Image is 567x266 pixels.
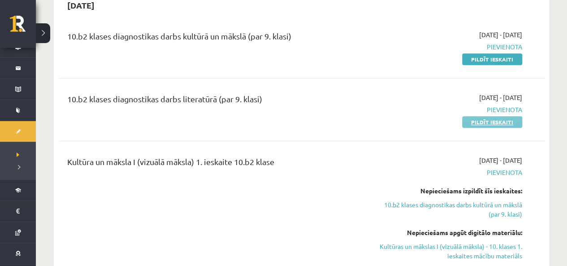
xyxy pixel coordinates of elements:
div: 10.b2 klases diagnostikas darbs literatūrā (par 9. klasi) [67,93,366,109]
span: [DATE] - [DATE] [479,30,522,39]
a: Pildīt ieskaiti [462,53,522,65]
span: [DATE] - [DATE] [479,156,522,165]
span: [DATE] - [DATE] [479,93,522,102]
span: Pievienota [380,105,522,114]
div: Nepieciešams apgūt digitālo materiālu: [380,228,522,237]
div: Kultūra un māksla I (vizuālā māksla) 1. ieskaite 10.b2 klase [67,156,366,172]
a: Kultūras un mākslas I (vizuālā māksla) - 10. klases 1. ieskaites mācību materiāls [380,242,522,261]
a: 10.b2 klases diagnostikas darbs kultūrā un mākslā (par 9. klasi) [380,200,522,219]
a: Rīgas 1. Tālmācības vidusskola [10,16,36,38]
span: Pievienota [380,168,522,177]
a: Pildīt ieskaiti [462,116,522,128]
div: Nepieciešams izpildīt šīs ieskaites: [380,186,522,196]
span: Pievienota [380,42,522,52]
div: 10.b2 klases diagnostikas darbs kultūrā un mākslā (par 9. klasi) [67,30,366,47]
